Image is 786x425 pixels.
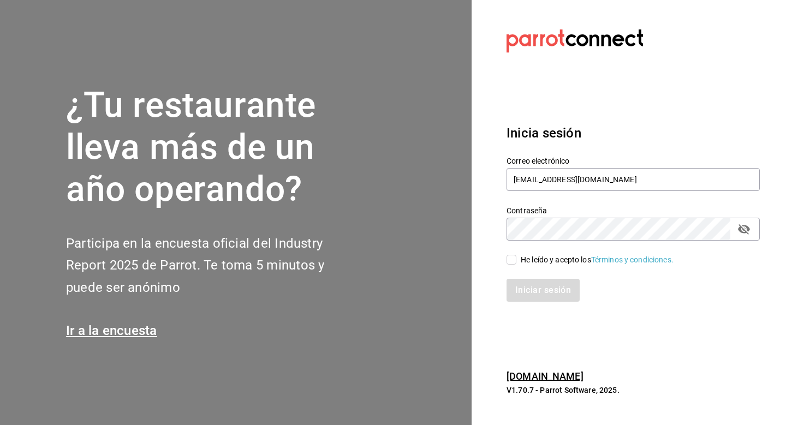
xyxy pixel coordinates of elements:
div: He leído y acepto los [521,254,674,266]
h1: ¿Tu restaurante lleva más de un año operando? [66,85,361,210]
label: Contraseña [507,207,760,214]
label: Correo electrónico [507,157,760,165]
a: Términos y condiciones. [591,255,674,264]
button: passwordField [735,220,753,238]
a: Ir a la encuesta [66,323,157,338]
h2: Participa en la encuesta oficial del Industry Report 2025 de Parrot. Te toma 5 minutos y puede se... [66,232,361,299]
h3: Inicia sesión [507,123,760,143]
p: V1.70.7 - Parrot Software, 2025. [507,385,760,396]
input: Ingresa tu correo electrónico [507,168,760,191]
a: [DOMAIN_NAME] [507,370,583,382]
